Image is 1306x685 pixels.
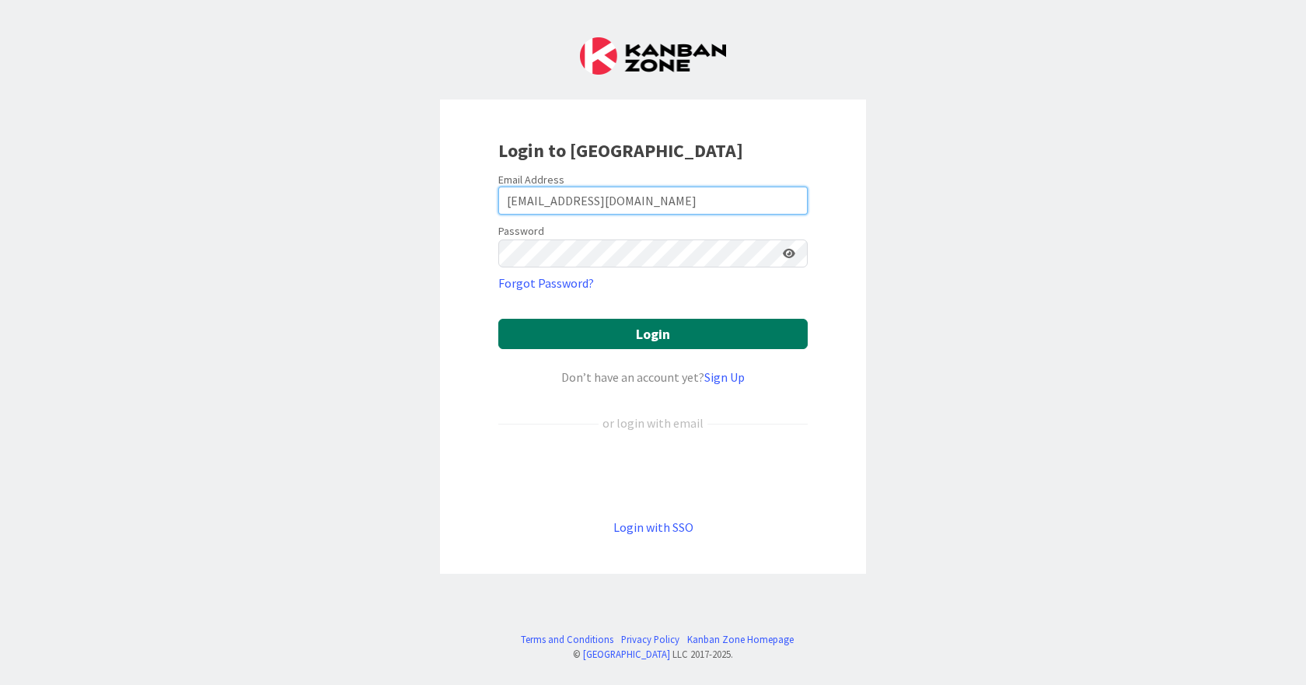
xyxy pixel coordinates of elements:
[583,648,670,660] a: [GEOGRAPHIC_DATA]
[498,319,808,349] button: Login
[687,632,794,647] a: Kanban Zone Homepage
[513,647,794,662] div: © LLC 2017- 2025 .
[498,274,594,292] a: Forgot Password?
[498,368,808,386] div: Don’t have an account yet?
[521,632,613,647] a: Terms and Conditions
[613,519,693,535] a: Login with SSO
[621,632,679,647] a: Privacy Policy
[498,223,544,239] label: Password
[580,37,726,75] img: Kanban Zone
[599,414,707,432] div: or login with email
[498,173,564,187] label: Email Address
[491,458,815,492] iframe: Sign in with Google Button
[498,138,743,163] b: Login to [GEOGRAPHIC_DATA]
[704,369,745,385] a: Sign Up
